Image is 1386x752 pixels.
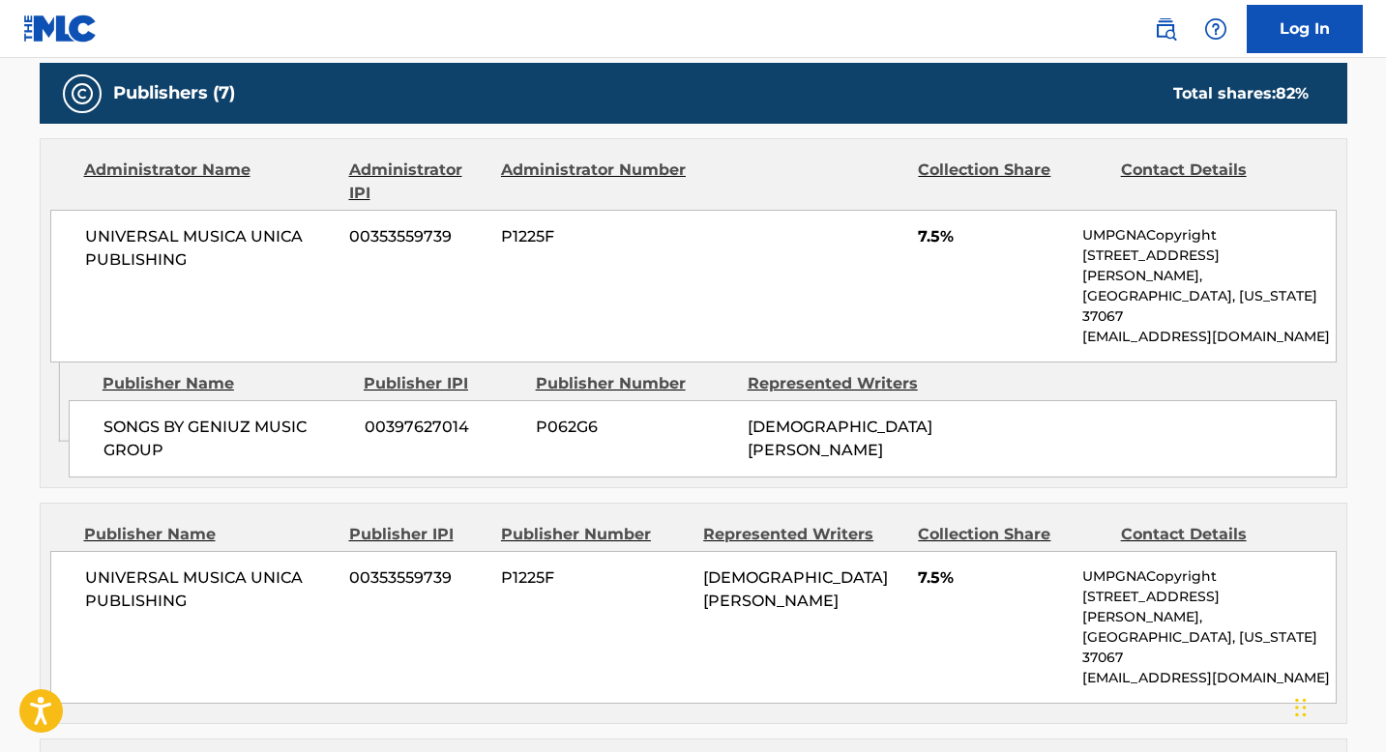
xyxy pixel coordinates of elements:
p: [GEOGRAPHIC_DATA], [US_STATE] 37067 [1082,627,1335,668]
span: 7.5% [918,566,1068,590]
span: 00353559739 [349,566,487,590]
div: Collection Share [918,523,1106,546]
div: Administrator IPI [349,159,487,205]
div: Collection Share [918,159,1106,205]
div: Contact Details [1121,159,1309,205]
div: Administrator Name [84,159,335,205]
div: Publisher Number [536,372,733,395]
div: Publisher IPI [364,372,521,395]
p: [STREET_ADDRESS][PERSON_NAME], [1082,587,1335,627]
div: Publisher Number [501,523,689,546]
img: Publishers [71,82,94,105]
div: Administrator Number [501,159,689,205]
span: P1225F [501,566,689,590]
span: P1225F [501,225,689,248]
span: 00397627014 [365,416,521,439]
p: [STREET_ADDRESS][PERSON_NAME], [1082,246,1335,286]
span: UNIVERSAL MUSICA UNICA PUBLISHING [85,566,336,613]
p: UMPGNACopyright [1082,566,1335,587]
p: [EMAIL_ADDRESS][DOMAIN_NAME] [1082,668,1335,688]
img: search [1154,17,1177,41]
div: Contact Details [1121,523,1309,546]
div: Publisher IPI [349,523,487,546]
a: Log In [1247,5,1363,53]
img: MLC Logo [23,14,98,43]
span: SONGS BY GENIUZ MUSIC GROUP [103,416,350,462]
div: Represented Writers [748,372,945,395]
span: 00353559739 [349,225,487,248]
span: 7.5% [918,225,1068,248]
a: Public Search [1146,10,1185,48]
div: Represented Writers [703,523,903,546]
iframe: Chat Widget [1289,659,1386,752]
span: [DEMOGRAPHIC_DATA][PERSON_NAME] [748,418,932,459]
img: help [1204,17,1227,41]
div: Publisher Name [84,523,335,546]
div: Drag [1295,679,1307,737]
span: UNIVERSAL MUSICA UNICA PUBLISHING [85,225,336,272]
div: Help [1196,10,1235,48]
span: 82 % [1276,84,1309,102]
p: [GEOGRAPHIC_DATA], [US_STATE] 37067 [1082,286,1335,327]
div: Total shares: [1173,82,1309,105]
span: [DEMOGRAPHIC_DATA][PERSON_NAME] [703,568,888,610]
div: Publisher Name [103,372,349,395]
span: P062G6 [536,416,733,439]
h5: Publishers (7) [113,82,235,104]
p: [EMAIL_ADDRESS][DOMAIN_NAME] [1082,327,1335,347]
p: UMPGNACopyright [1082,225,1335,246]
